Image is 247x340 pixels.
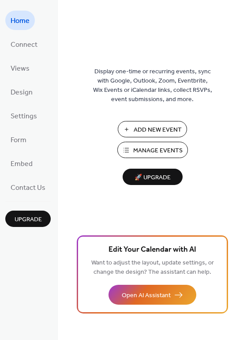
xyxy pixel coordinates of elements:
a: Embed [5,154,38,173]
button: 🚀 Upgrade [123,169,183,185]
a: Views [5,58,35,78]
span: Upgrade [15,215,42,224]
a: Settings [5,106,42,125]
a: Contact Us [5,178,51,197]
a: Home [5,11,35,30]
span: Connect [11,38,37,52]
span: Form [11,133,26,147]
span: Manage Events [133,146,183,155]
span: 🚀 Upgrade [128,172,177,184]
a: Connect [5,34,43,54]
span: Display one-time or recurring events, sync with Google, Outlook, Zoom, Eventbrite, Wix Events or ... [93,67,212,104]
button: Manage Events [117,142,188,158]
span: Home [11,14,30,28]
span: Views [11,62,30,76]
span: Design [11,86,33,100]
a: Form [5,130,32,149]
button: Upgrade [5,211,51,227]
span: Edit Your Calendar with AI [109,244,196,256]
span: Embed [11,157,33,171]
button: Add New Event [118,121,187,137]
span: Open AI Assistant [122,291,171,300]
a: Design [5,82,38,102]
span: Want to adjust the layout, update settings, or change the design? The assistant can help. [91,257,214,278]
span: Contact Us [11,181,45,195]
span: Settings [11,110,37,124]
span: Add New Event [134,125,182,135]
button: Open AI Assistant [109,285,196,305]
